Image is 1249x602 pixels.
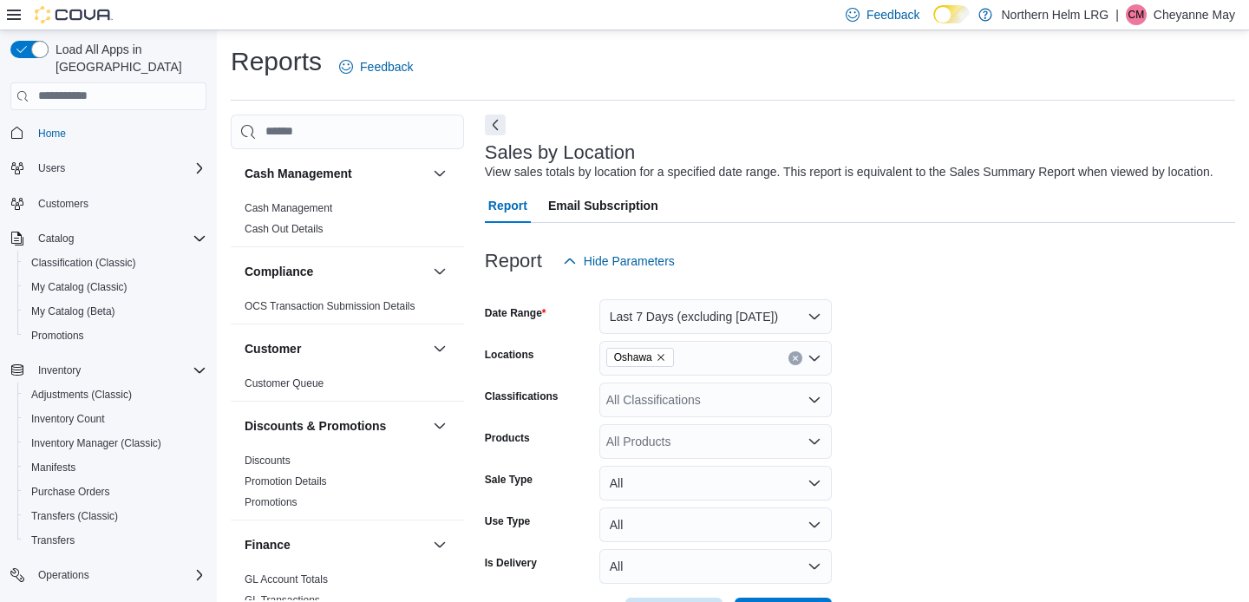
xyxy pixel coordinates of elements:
span: Oshawa [606,348,674,367]
img: Cova [35,6,113,23]
span: Purchase Orders [31,485,110,499]
span: Hide Parameters [584,252,675,270]
button: Discounts & Promotions [429,416,450,436]
a: Adjustments (Classic) [24,384,139,405]
button: Inventory Count [17,407,213,431]
button: Transfers (Classic) [17,504,213,528]
span: Report [488,188,527,223]
span: Transfers [24,530,206,551]
a: Promotions [24,325,91,346]
span: My Catalog (Classic) [31,280,128,294]
button: Clear input [788,351,802,365]
span: Dark Mode [933,23,934,24]
button: Inventory [31,360,88,381]
span: Feedback [360,58,413,75]
span: Customers [38,197,88,211]
div: Cheyanne May [1126,4,1147,25]
button: Next [485,115,506,135]
span: Operations [31,565,206,586]
span: Catalog [31,228,206,249]
a: Feedback [332,49,420,84]
span: Oshawa [614,349,652,366]
button: Users [3,156,213,180]
p: Northern Helm LRG [1001,4,1108,25]
button: Last 7 Days (excluding [DATE]) [599,299,832,334]
button: Transfers [17,528,213,553]
p: Cheyanne May [1154,4,1235,25]
a: Home [31,123,73,144]
a: Discounts [245,455,291,467]
h3: Sales by Location [485,142,636,163]
button: Users [31,158,72,179]
a: Customer Queue [245,377,324,389]
button: Inventory [3,358,213,383]
h1: Reports [231,44,322,79]
a: Cash Out Details [245,223,324,235]
span: Inventory Manager (Classic) [31,436,161,450]
button: Compliance [245,263,426,280]
button: Purchase Orders [17,480,213,504]
button: Operations [3,563,213,587]
span: Promotions [31,329,84,343]
a: My Catalog (Classic) [24,277,134,298]
a: Inventory Count [24,409,112,429]
input: Dark Mode [933,5,970,23]
button: Cash Management [245,165,426,182]
button: Hide Parameters [556,244,682,278]
a: Classification (Classic) [24,252,143,273]
label: Use Type [485,514,530,528]
h3: Compliance [245,263,313,280]
a: Manifests [24,457,82,478]
button: My Catalog (Classic) [17,275,213,299]
h3: Discounts & Promotions [245,417,386,435]
button: Open list of options [808,393,821,407]
span: Catalog [38,232,74,245]
div: Customer [231,373,464,401]
span: Inventory Manager (Classic) [24,433,206,454]
label: Date Range [485,306,546,320]
span: Classification (Classic) [31,256,136,270]
span: Adjustments (Classic) [24,384,206,405]
span: Transfers (Classic) [24,506,206,527]
a: Transfers (Classic) [24,506,125,527]
a: Cash Management [245,202,332,214]
span: Users [38,161,65,175]
button: Discounts & Promotions [245,417,426,435]
span: Operations [38,568,89,582]
label: Products [485,431,530,445]
span: CM [1128,4,1144,25]
button: Catalog [3,226,213,251]
span: Purchase Orders [24,481,206,502]
span: Inventory Count [31,412,105,426]
div: Cash Management [231,198,464,246]
button: Open list of options [808,435,821,448]
span: Manifests [24,457,206,478]
h3: Customer [245,340,301,357]
button: Open list of options [808,351,821,365]
span: Manifests [31,461,75,474]
button: All [599,466,832,501]
a: GL Account Totals [245,573,328,586]
button: Customer [245,340,426,357]
button: Finance [245,536,426,553]
a: Customers [31,193,95,214]
button: Manifests [17,455,213,480]
button: Remove Oshawa from selection in this group [656,352,666,363]
div: View sales totals by location for a specified date range. This report is equivalent to the Sales ... [485,163,1213,181]
a: OCS Transaction Submission Details [245,300,415,312]
label: Is Delivery [485,556,537,570]
span: Transfers [31,533,75,547]
span: Email Subscription [548,188,658,223]
p: | [1115,4,1119,25]
div: Discounts & Promotions [231,450,464,520]
a: Promotions [245,496,298,508]
a: My Catalog (Beta) [24,301,122,322]
label: Locations [485,348,534,362]
label: Sale Type [485,473,533,487]
h3: Cash Management [245,165,352,182]
a: Purchase Orders [24,481,117,502]
a: Inventory Manager (Classic) [24,433,168,454]
div: Compliance [231,296,464,324]
span: Inventory [31,360,206,381]
span: Adjustments (Classic) [31,388,132,402]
